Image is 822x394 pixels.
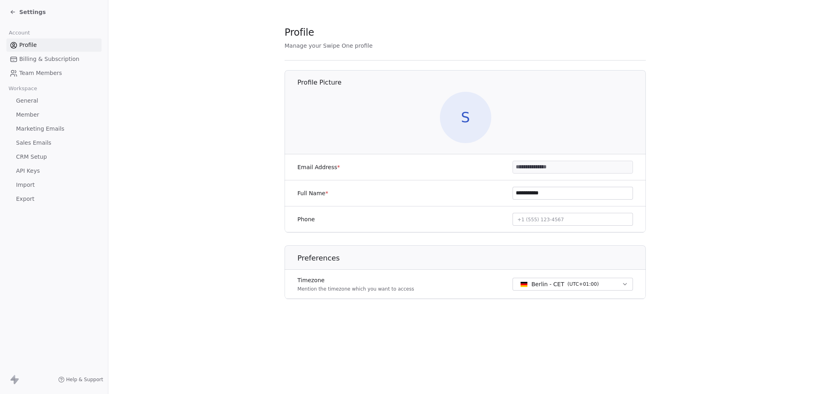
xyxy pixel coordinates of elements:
span: Sales Emails [16,139,51,147]
span: CRM Setup [16,153,47,161]
p: Mention the timezone which you want to access [297,286,414,292]
span: Account [5,27,33,39]
span: Workspace [5,83,41,95]
span: Berlin - CET [531,280,564,288]
button: +1 (555) 123-4567 [513,213,633,226]
label: Full Name [297,189,328,197]
span: Profile [285,26,314,38]
span: Help & Support [66,376,103,383]
label: Phone [297,215,315,223]
h1: Profile Picture [297,78,646,87]
a: Sales Emails [6,136,102,150]
a: Settings [10,8,46,16]
span: Export [16,195,35,203]
a: CRM Setup [6,150,102,164]
a: Member [6,108,102,121]
a: Marketing Emails [6,122,102,135]
span: Billing & Subscription [19,55,79,63]
span: Team Members [19,69,62,77]
span: Manage your Swipe One profile [285,42,372,49]
h1: Preferences [297,253,646,263]
a: General [6,94,102,107]
span: Profile [19,41,37,49]
span: Member [16,111,39,119]
a: Profile [6,38,102,52]
span: Import [16,181,35,189]
a: Import [6,178,102,192]
a: Export [6,192,102,206]
a: API Keys [6,164,102,178]
span: Settings [19,8,46,16]
a: Team Members [6,67,102,80]
a: Help & Support [58,376,103,383]
span: +1 (555) 123-4567 [517,217,564,222]
span: ( UTC+01:00 ) [568,281,599,288]
span: General [16,97,38,105]
span: Marketing Emails [16,125,64,133]
label: Timezone [297,276,414,284]
span: API Keys [16,167,40,175]
label: Email Address [297,163,340,171]
button: Berlin - CET(UTC+01:00) [513,278,633,291]
a: Billing & Subscription [6,53,102,66]
span: S [440,92,491,143]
